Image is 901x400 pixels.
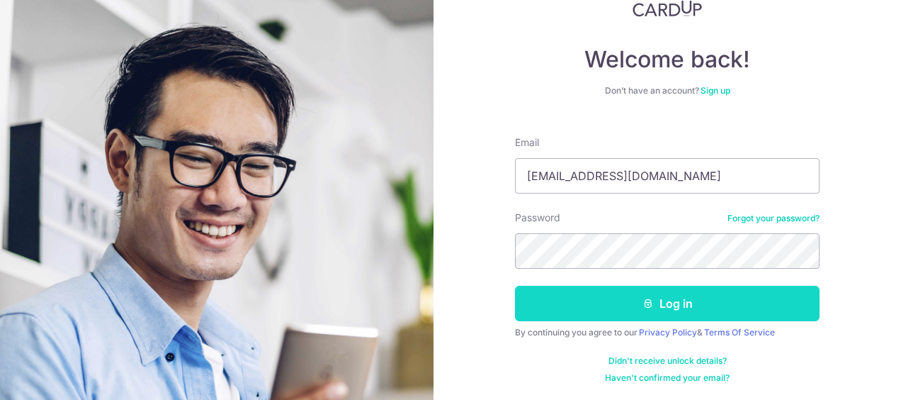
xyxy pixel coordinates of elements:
a: Haven't confirmed your email? [605,372,730,384]
a: Privacy Policy [639,327,697,338]
a: Sign up [701,85,730,96]
a: Didn't receive unlock details? [608,355,727,367]
label: Email [515,135,539,150]
label: Password [515,211,560,225]
div: By continuing you agree to our & [515,327,820,338]
div: Don’t have an account? [515,85,820,96]
h4: Welcome back! [515,45,820,74]
button: Log in [515,286,820,321]
a: Forgot your password? [727,213,820,224]
input: Enter your Email [515,158,820,194]
a: Terms Of Service [704,327,775,338]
